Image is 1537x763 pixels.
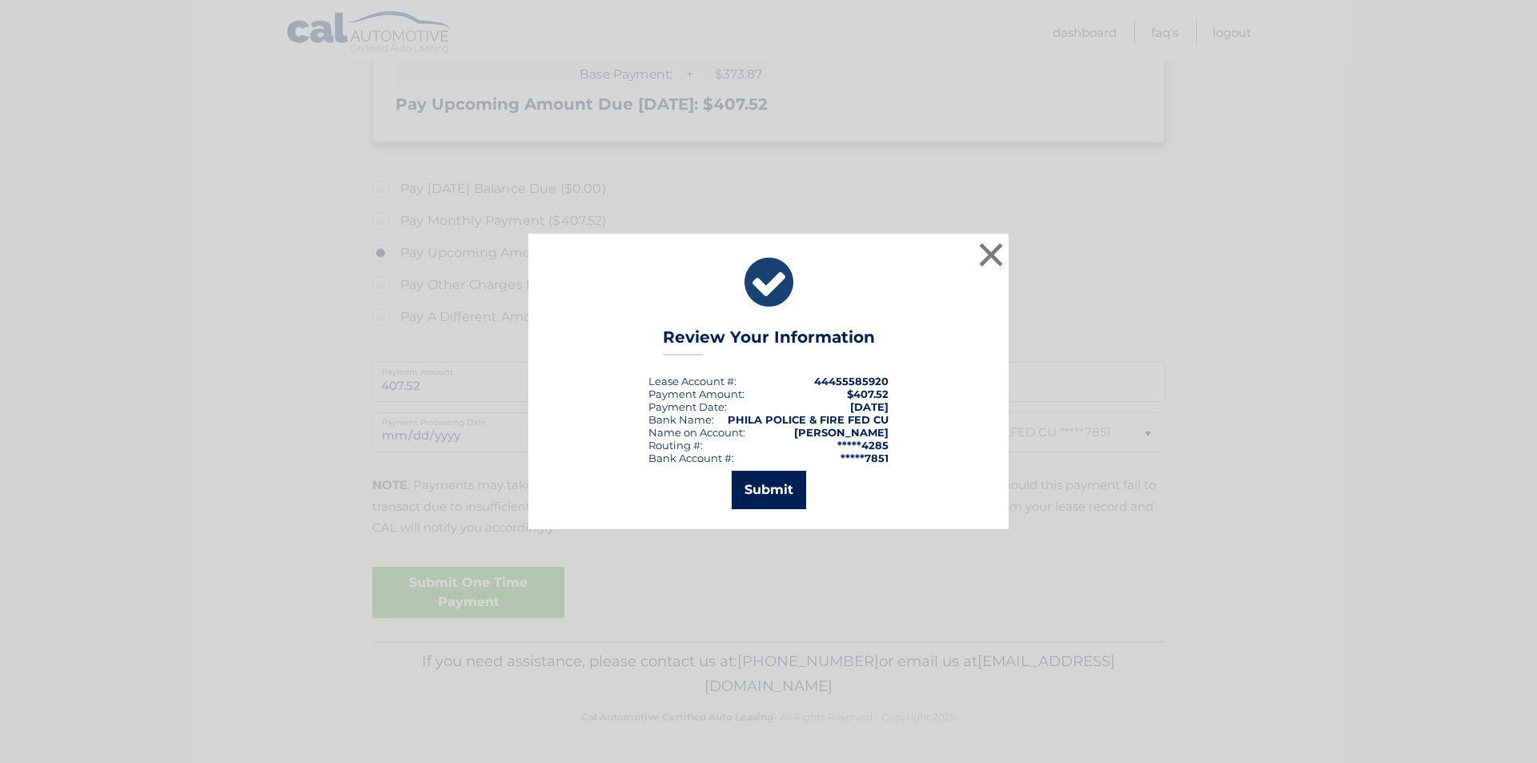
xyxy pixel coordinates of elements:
div: Lease Account #: [648,375,736,388]
strong: [PERSON_NAME] [794,426,889,439]
button: Submit [732,471,806,509]
div: Payment Amount: [648,388,744,400]
div: Bank Account #: [648,452,734,464]
div: : [648,400,727,413]
button: × [975,239,1007,271]
strong: PHILA POLICE & FIRE FED CU [728,413,889,426]
h3: Review Your Information [663,327,875,355]
div: Name on Account: [648,426,745,439]
div: Routing #: [648,439,703,452]
span: $407.52 [847,388,889,400]
span: [DATE] [850,400,889,413]
strong: 44455585920 [814,375,889,388]
div: Bank Name: [648,413,714,426]
span: Payment Date [648,400,724,413]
